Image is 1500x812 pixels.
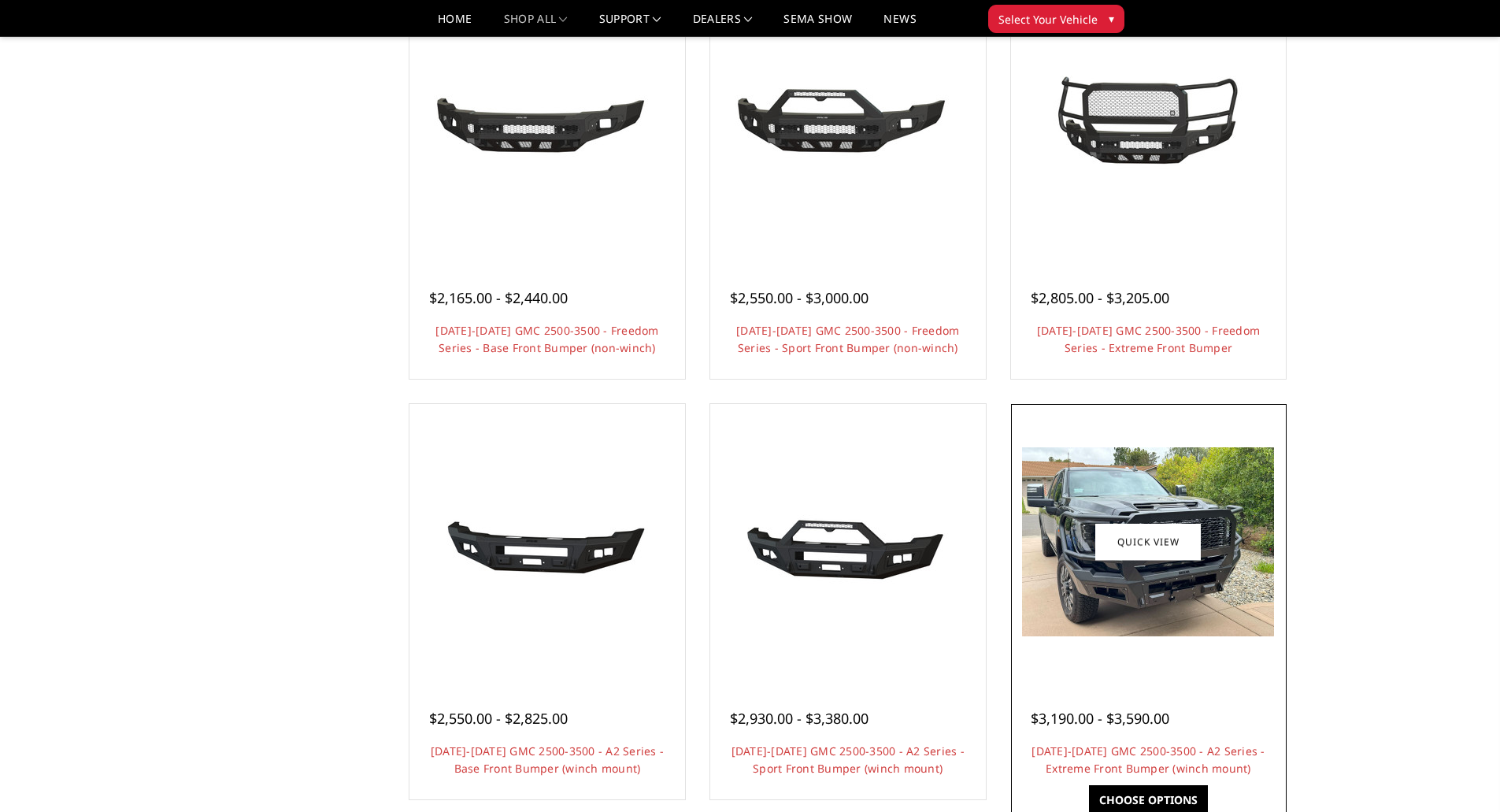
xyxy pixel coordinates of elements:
[1037,323,1260,355] a: [DATE]-[DATE] GMC 2500-3500 - Freedom Series - Extreme Front Bumper
[429,709,568,728] span: $2,550.00 - $2,825.00
[783,13,852,36] a: SEMA Show
[731,743,965,776] a: [DATE]-[DATE] GMC 2500-3500 - A2 Series - Sport Front Bumper (winch mount)
[988,5,1124,33] button: Select Your Vehicle
[1109,10,1114,27] span: ▾
[730,709,869,728] span: $2,930.00 - $3,380.00
[730,288,869,307] span: $2,550.00 - $3,000.00
[1022,447,1274,636] img: 2024-2025 GMC 2500-3500 - A2 Series - Extreme Front Bumper (winch mount)
[1031,743,1265,776] a: [DATE]-[DATE] GMC 2500-3500 - A2 Series - Extreme Front Bumper (winch mount)
[714,408,982,676] a: 2024-2025 GMC 2500-3500 - A2 Series - Sport Front Bumper (winch mount) 2024-2025 GMC 2500-3500 - ...
[599,13,661,36] a: Support
[736,323,959,355] a: [DATE]-[DATE] GMC 2500-3500 - Freedom Series - Sport Front Bumper (non-winch)
[1421,736,1500,812] iframe: Chat Widget
[1031,288,1169,307] span: $2,805.00 - $3,205.00
[693,13,753,36] a: Dealers
[438,13,472,36] a: Home
[504,13,568,36] a: shop all
[429,288,568,307] span: $2,165.00 - $2,440.00
[1015,408,1283,676] a: 2024-2025 GMC 2500-3500 - A2 Series - Extreme Front Bumper (winch mount) 2024-2025 GMC 2500-3500 ...
[1095,524,1201,561] a: Quick view
[431,743,664,776] a: [DATE]-[DATE] GMC 2500-3500 - A2 Series - Base Front Bumper (winch mount)
[413,408,681,676] a: 2024-2025 GMC 2500-3500 - A2 Series - Base Front Bumper (winch mount) 2024-2025 GMC 2500-3500 - A...
[435,323,658,355] a: [DATE]-[DATE] GMC 2500-3500 - Freedom Series - Base Front Bumper (non-winch)
[883,13,916,36] a: News
[1031,709,1169,728] span: $3,190.00 - $3,590.00
[998,11,1098,28] span: Select Your Vehicle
